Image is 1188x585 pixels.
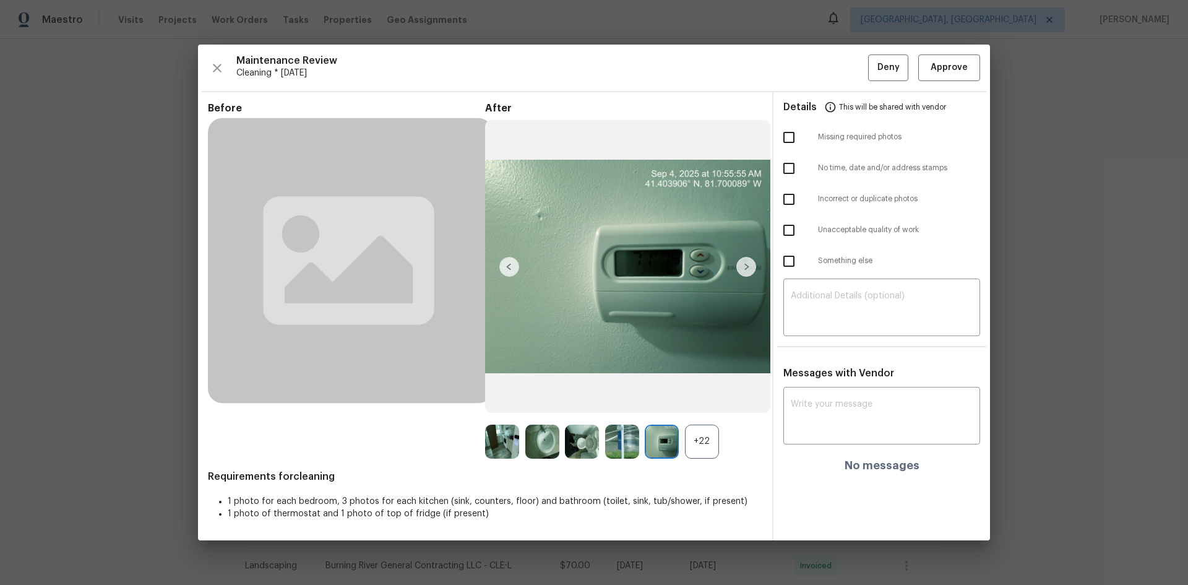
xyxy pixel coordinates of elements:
[877,60,900,76] span: Deny
[228,508,762,520] li: 1 photo of thermostat and 1 photo of top of fridge (if present)
[918,54,980,81] button: Approve
[818,163,980,173] span: No time, date and/or address stamps
[839,92,946,122] span: This will be shared with vendor
[783,92,817,122] span: Details
[783,368,894,378] span: Messages with Vendor
[931,60,968,76] span: Approve
[208,102,485,115] span: Before
[818,256,980,266] span: Something else
[208,470,762,483] span: Requirements for cleaning
[773,246,990,277] div: Something else
[845,459,919,472] h4: No messages
[773,122,990,153] div: Missing required photos
[868,54,908,81] button: Deny
[773,184,990,215] div: Incorrect or duplicate photos
[773,215,990,246] div: Unacceptable quality of work
[236,54,868,67] span: Maintenance Review
[685,425,719,459] div: +22
[818,132,980,142] span: Missing required photos
[818,225,980,235] span: Unacceptable quality of work
[236,67,868,79] span: Cleaning * [DATE]
[228,495,762,508] li: 1 photo for each bedroom, 3 photos for each kitchen (sink, counters, floor) and bathroom (toilet,...
[818,194,980,204] span: Incorrect or duplicate photos
[485,102,762,115] span: After
[773,153,990,184] div: No time, date and/or address stamps
[499,257,519,277] img: left-chevron-button-url
[736,257,756,277] img: right-chevron-button-url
